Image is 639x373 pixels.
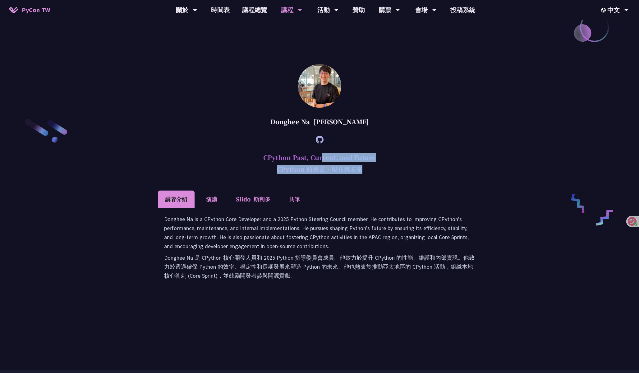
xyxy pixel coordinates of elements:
[3,2,56,18] a: PyCon TW
[164,254,475,279] font: Donghee Na 是 CPython 核心開發人員和 2025 Python 指導委員會成員。他致力於提升 CPython 的性能、維護和內部實現。他致力於透過確保 Python 的效率、穩...
[277,165,362,174] font: CPython 的過去、現在與未來
[601,8,607,12] img: Locale Icon
[158,112,481,131] div: Donghee Na
[195,191,229,208] li: 演講
[158,191,195,208] li: 講者介紹
[229,191,278,208] li: Slido
[164,215,475,289] div: Donghee Na is a CPython Core Developer and a 2025 Python Steering Council member. He contributes ...
[158,148,481,181] h2: CPython Past, Current, and Future
[314,117,369,126] font: [PERSON_NAME]
[298,64,341,108] img: Donghee Na
[254,195,270,203] font: 斯利多
[9,7,19,13] img: Home icon of PyCon TW 2025
[22,5,50,15] span: PyCon TW
[278,191,312,208] li: 共筆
